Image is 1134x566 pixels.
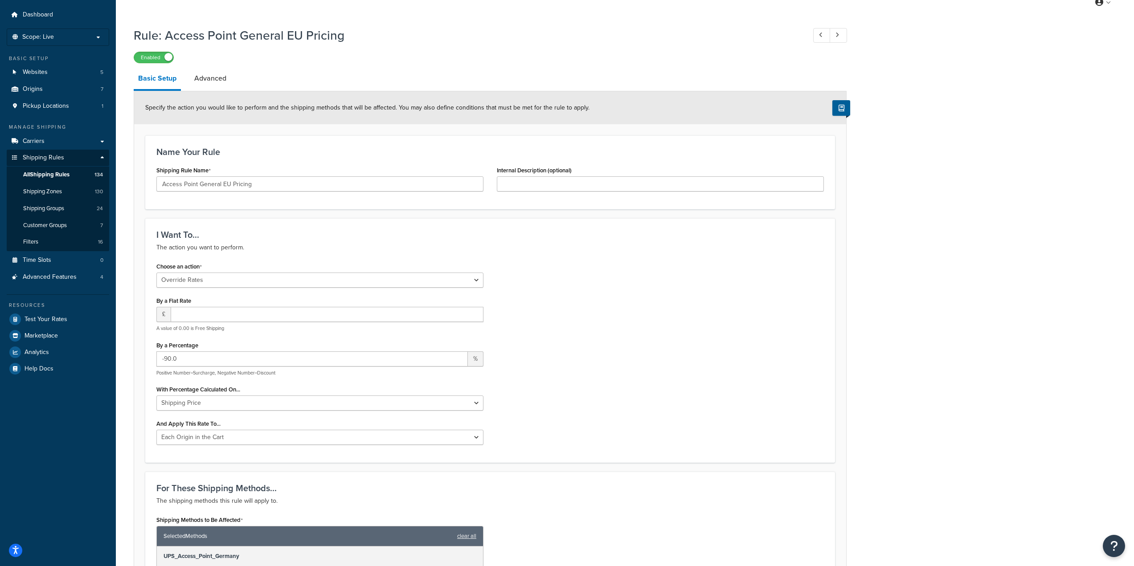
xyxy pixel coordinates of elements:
[7,311,109,327] a: Test Your Rates
[7,64,109,81] a: Websites5
[23,154,64,162] span: Shipping Rules
[468,351,483,366] span: %
[134,27,797,44] h1: Rule: Access Point General EU Pricing
[23,171,70,179] span: All Shipping Rules
[7,167,109,183] a: AllShipping Rules134
[98,238,103,246] span: 16
[830,28,847,43] a: Next Record
[7,328,109,344] a: Marketplace
[95,188,103,195] span: 130
[156,325,483,332] p: A value of 0.00 is Free Shipping
[156,167,211,174] label: Shipping Rule Name
[164,530,453,542] span: Selected Methods
[7,98,109,114] a: Pickup Locations1
[7,183,109,200] a: Shipping Zones130
[7,217,109,234] li: Customer Groups
[156,517,243,524] label: Shipping Methods to Be Affected
[7,234,109,250] a: Filters16
[832,100,850,116] button: Show Help Docs
[134,68,181,91] a: Basic Setup
[156,242,824,253] p: The action you want to perform.
[25,332,58,340] span: Marketplace
[7,252,109,269] li: Time Slots
[156,263,202,270] label: Choose an action
[23,205,64,212] span: Shipping Groups
[101,86,103,93] span: 7
[145,103,590,112] span: Specify the action you would like to perform and the shipping methods that will be affected. You ...
[156,230,824,240] h3: I Want To...
[7,123,109,131] div: Manage Shipping
[7,7,109,23] a: Dashboard
[190,68,231,89] a: Advanced
[7,81,109,98] a: Origins7
[156,342,198,349] label: By a Percentage
[7,269,109,285] li: Advanced Features
[156,147,824,157] h3: Name Your Rule
[100,273,103,281] span: 4
[7,64,109,81] li: Websites
[23,257,51,264] span: Time Slots
[7,217,109,234] a: Customer Groups7
[7,55,109,62] div: Basic Setup
[7,252,109,269] a: Time Slots0
[156,483,824,493] h3: For These Shipping Methods...
[1103,535,1125,557] button: Open Resource Center
[813,28,831,43] a: Previous Record
[156,370,483,376] p: Positive Number=Surcharge, Negative Number=Discount
[156,386,240,393] label: With Percentage Calculated On...
[22,33,54,41] span: Scope: Live
[7,150,109,166] a: Shipping Rules
[7,81,109,98] li: Origins
[23,273,77,281] span: Advanced Features
[7,361,109,377] a: Help Docs
[7,269,109,285] a: Advanced Features4
[23,69,48,76] span: Websites
[7,234,109,250] li: Filters
[25,349,49,356] span: Analytics
[23,222,67,229] span: Customer Groups
[457,530,476,542] a: clear all
[23,138,45,145] span: Carriers
[23,188,62,195] span: Shipping Zones
[156,297,191,304] label: By a Flat Rate
[100,257,103,264] span: 0
[102,102,103,110] span: 1
[7,200,109,217] li: Shipping Groups
[100,222,103,229] span: 7
[23,102,69,110] span: Pickup Locations
[497,167,572,174] label: Internal Description (optional)
[7,98,109,114] li: Pickup Locations
[23,238,38,246] span: Filters
[156,496,824,506] p: The shipping methods this rule will apply to.
[156,307,171,322] span: £
[156,420,221,427] label: And Apply This Rate To...
[25,365,53,373] span: Help Docs
[97,205,103,212] span: 24
[134,52,173,63] label: Enabled
[7,301,109,309] div: Resources
[23,11,53,19] span: Dashboard
[7,344,109,360] a: Analytics
[7,200,109,217] a: Shipping Groups24
[7,150,109,251] li: Shipping Rules
[25,316,67,323] span: Test Your Rates
[7,133,109,150] a: Carriers
[100,69,103,76] span: 5
[7,183,109,200] li: Shipping Zones
[23,86,43,93] span: Origins
[94,171,103,179] span: 134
